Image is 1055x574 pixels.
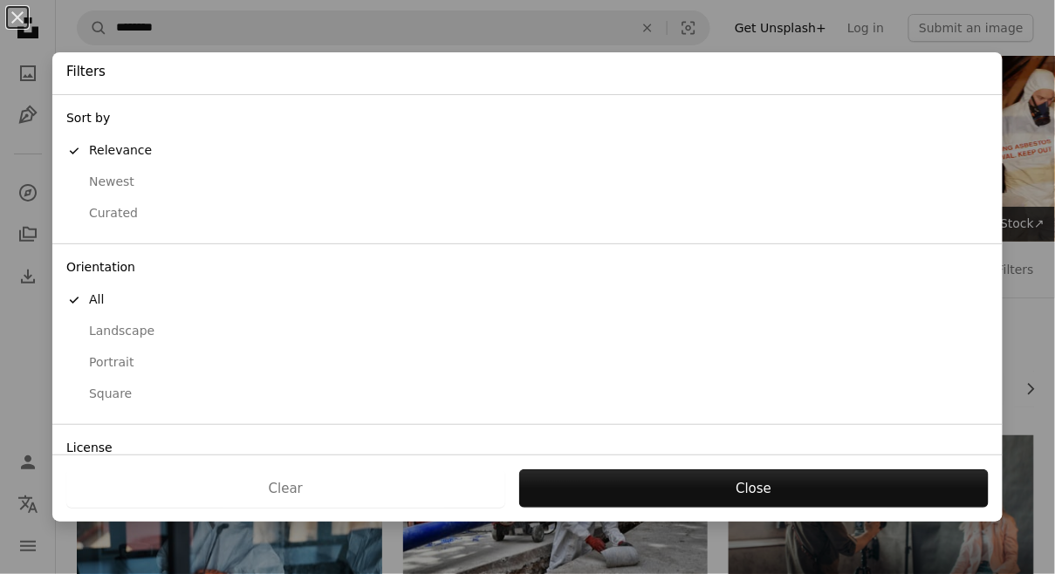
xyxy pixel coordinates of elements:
[66,142,989,160] div: Relevance
[519,469,989,508] button: Close
[52,135,1003,167] button: Relevance
[66,205,989,222] div: Curated
[52,379,1003,410] button: Square
[66,354,989,372] div: Portrait
[66,386,989,403] div: Square
[52,432,1003,465] div: License
[66,323,989,340] div: Landscape
[52,167,1003,198] button: Newest
[52,347,1003,379] button: Portrait
[52,284,1003,316] button: All
[66,291,989,309] div: All
[66,63,106,81] h4: Filters
[52,198,1003,229] button: Curated
[66,469,505,508] button: Clear
[52,251,1003,284] div: Orientation
[66,174,989,191] div: Newest
[52,316,1003,347] button: Landscape
[52,102,1003,135] div: Sort by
